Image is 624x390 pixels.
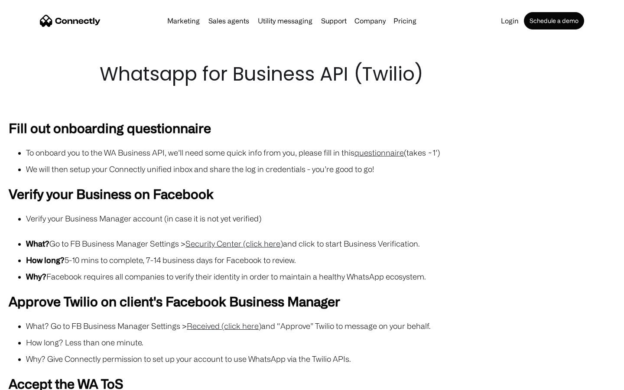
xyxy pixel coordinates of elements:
a: questionnaire [354,148,404,157]
a: Received (click here) [187,322,261,330]
li: 5-10 mins to complete, 7-14 business days for Facebook to review. [26,254,615,266]
strong: Fill out onboarding questionnaire [9,120,211,135]
strong: What? [26,239,49,248]
li: Facebook requires all companies to verify their identity in order to maintain a healthy WhatsApp ... [26,270,615,283]
li: Go to FB Business Manager Settings > and click to start Business Verification. [26,237,615,250]
a: Support [318,17,350,24]
strong: Verify your Business on Facebook [9,186,214,201]
li: Why? Give Connectly permission to set up your account to use WhatsApp via the Twilio APIs. [26,353,615,365]
li: What? Go to FB Business Manager Settings > and “Approve” Twilio to message on your behalf. [26,320,615,332]
div: Company [354,15,386,27]
aside: Language selected: English [9,375,52,387]
strong: Why? [26,272,46,281]
a: Pricing [390,17,420,24]
ul: Language list [17,375,52,387]
li: We will then setup your Connectly unified inbox and share the log in credentials - you’re good to... [26,163,615,175]
a: Security Center (click here) [185,239,283,248]
a: Login [497,17,522,24]
a: Sales agents [205,17,253,24]
li: To onboard you to the WA Business API, we’ll need some quick info from you, please fill in this (... [26,146,615,159]
li: Verify your Business Manager account (in case it is not yet verified) [26,212,615,224]
strong: How long? [26,256,65,264]
li: How long? Less than one minute. [26,336,615,348]
a: Schedule a demo [524,12,584,29]
a: Marketing [164,17,203,24]
strong: Approve Twilio on client's Facebook Business Manager [9,294,340,309]
a: Utility messaging [254,17,316,24]
h1: Whatsapp for Business API (Twilio) [100,61,524,88]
